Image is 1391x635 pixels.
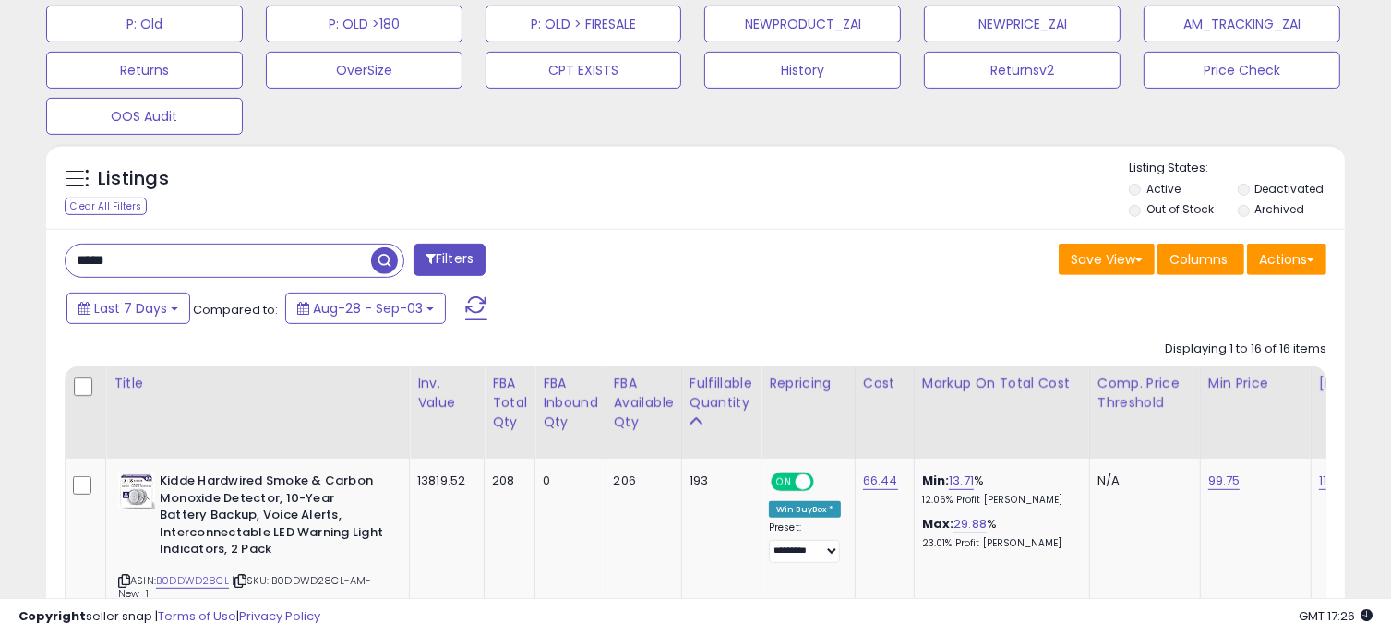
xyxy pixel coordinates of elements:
[158,607,236,625] a: Terms of Use
[922,374,1082,393] div: Markup on Total Cost
[924,52,1121,89] button: Returnsv2
[922,472,950,489] b: Min:
[46,52,243,89] button: Returns
[486,6,682,42] button: P: OLD > FIRESALE
[1208,374,1303,393] div: Min Price
[239,607,320,625] a: Privacy Policy
[266,6,462,42] button: P: OLD >180
[704,52,901,89] button: History
[1129,160,1345,177] p: Listing States:
[769,501,841,518] div: Win BuyBox *
[953,515,987,533] a: 29.88
[614,473,667,489] div: 206
[313,299,423,317] span: Aug-28 - Sep-03
[1247,244,1326,275] button: Actions
[1146,181,1181,197] label: Active
[1208,472,1241,490] a: 99.75
[114,374,402,393] div: Title
[160,473,384,563] b: Kidde Hardwired Smoke & Carbon Monoxide Detector, 10-Year Battery Backup, Voice Alerts, Interconn...
[1157,244,1244,275] button: Columns
[922,537,1075,550] p: 23.01% Profit [PERSON_NAME]
[1319,472,1351,490] a: 117.36
[193,301,278,318] span: Compared to:
[543,374,598,432] div: FBA inbound Qty
[1144,52,1340,89] button: Price Check
[704,6,901,42] button: NEWPRODUCT_ZAI
[46,6,243,42] button: P: Old
[614,374,674,432] div: FBA Available Qty
[417,473,470,489] div: 13819.52
[118,573,371,601] span: | SKU: B0DDWD28CL-AM-New-1
[18,607,86,625] strong: Copyright
[417,374,476,413] div: Inv. value
[1255,201,1305,217] label: Archived
[863,374,906,393] div: Cost
[46,98,243,135] button: OOS Audit
[492,374,527,432] div: FBA Total Qty
[1146,201,1214,217] label: Out of Stock
[922,515,954,533] b: Max:
[949,472,974,490] a: 13.71
[690,374,753,413] div: Fulfillable Quantity
[486,52,682,89] button: CPT EXISTS
[914,366,1089,459] th: The percentage added to the cost of goods (COGS) that forms the calculator for Min & Max prices.
[922,494,1075,507] p: 12.06% Profit [PERSON_NAME]
[66,293,190,324] button: Last 7 Days
[769,521,841,563] div: Preset:
[492,473,521,489] div: 208
[1097,374,1193,413] div: Comp. Price Threshold
[156,573,229,589] a: B0DDWD28CL
[922,473,1075,507] div: %
[94,299,167,317] span: Last 7 Days
[266,52,462,89] button: OverSize
[690,473,747,489] div: 193
[922,516,1075,550] div: %
[769,374,847,393] div: Repricing
[18,608,320,626] div: seller snap | |
[773,474,796,490] span: ON
[543,473,592,489] div: 0
[1169,250,1228,269] span: Columns
[1165,341,1326,358] div: Displaying 1 to 16 of 16 items
[863,472,898,490] a: 66.44
[924,6,1121,42] button: NEWPRICE_ZAI
[118,473,155,509] img: 41t206H2aPL._SL40_.jpg
[1144,6,1340,42] button: AM_TRACKING_ZAI
[1059,244,1155,275] button: Save View
[811,474,841,490] span: OFF
[414,244,486,276] button: Filters
[285,293,446,324] button: Aug-28 - Sep-03
[98,166,169,192] h5: Listings
[1299,607,1373,625] span: 2025-09-11 17:26 GMT
[65,198,147,215] div: Clear All Filters
[1097,473,1186,489] div: N/A
[1255,181,1325,197] label: Deactivated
